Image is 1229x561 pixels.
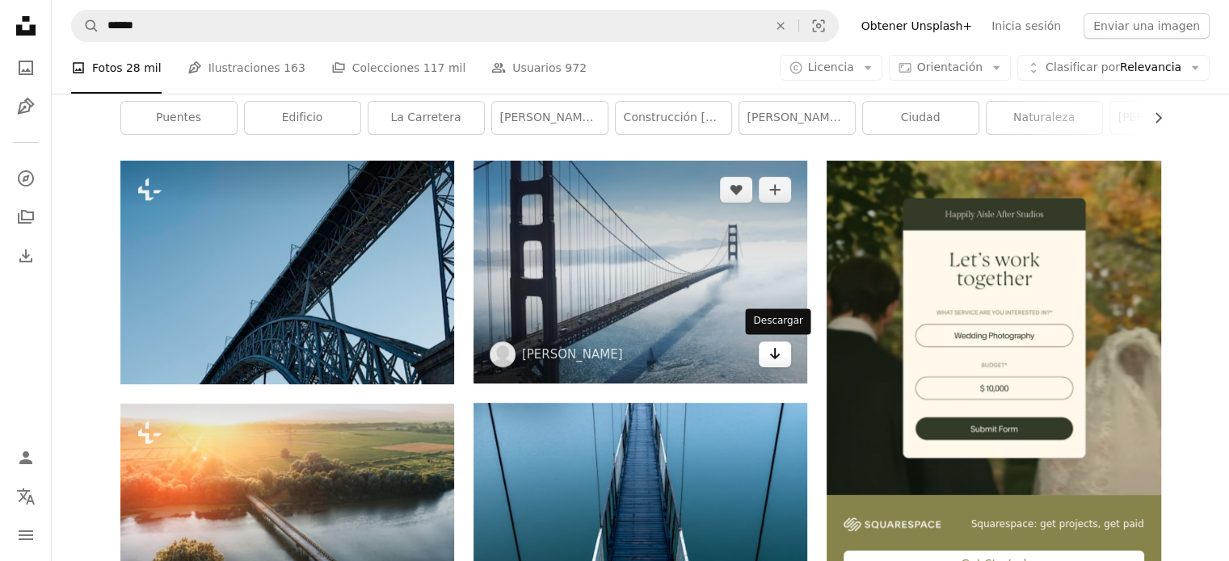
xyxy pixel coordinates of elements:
[522,346,623,362] a: [PERSON_NAME]
[120,161,454,384] img: Un avión volando sobre un puente en un día despejado
[852,13,982,39] a: Obtener Unsplash+
[10,90,42,123] a: Ilustraciones
[759,341,791,367] a: Descargar
[10,240,42,272] a: Historial de descargas
[982,13,1071,39] a: Inicia sesión
[120,265,454,279] a: Un avión volando sobre un puente en un día despejado
[745,308,810,334] div: Descargar
[71,10,839,42] form: Encuentra imágenes en todo el sitio
[10,201,42,233] a: Colecciones
[1046,60,1181,76] span: Relevancia
[1084,13,1210,39] button: Enviar una imagen
[827,161,1160,494] img: file-1747939393036-2c53a76c450aimage
[739,102,855,134] a: [PERSON_NAME] [PERSON_NAME]
[616,102,731,134] a: Construcción [PERSON_NAME]
[565,59,587,77] span: 972
[120,521,454,536] a: Un tren que viaja sobre un puente sobre un río
[763,10,798,41] button: Borrar
[284,59,305,77] span: 163
[187,42,305,94] a: Ilustraciones 163
[799,10,838,41] button: Búsqueda visual
[889,55,1011,81] button: Orientación
[474,161,807,383] img: Puente Golden Gate, San Francisco, California
[10,162,42,195] a: Explorar
[423,59,466,77] span: 117 mil
[780,55,882,81] button: Licencia
[72,10,99,41] button: Buscar en Unsplash
[720,177,752,203] button: Me gusta
[10,519,42,551] button: Menú
[808,61,854,73] span: Licencia
[245,102,360,134] a: edificio
[474,506,807,521] a: Puente vacío sobre el agua
[474,264,807,278] a: Puente Golden Gate, San Francisco, California
[987,102,1102,134] a: naturaleza
[971,517,1144,531] span: Squarespace: get projects, get paid
[1110,102,1226,134] a: [PERSON_NAME][GEOGRAPHIC_DATA]
[1143,102,1161,134] button: desplazar lista a la derecha
[492,102,608,134] a: [PERSON_NAME][GEOGRAPHIC_DATA][PERSON_NAME]
[10,480,42,513] button: Idioma
[10,10,42,45] a: Inicio — Unsplash
[863,102,979,134] a: ciudad
[844,517,941,532] img: file-1747939142011-51e5cc87e3c9
[368,102,484,134] a: la carretera
[759,177,791,203] button: Añade a la colección
[490,341,516,367] img: Ve al perfil de Modestas Urbonas
[10,442,42,474] a: Iniciar sesión / Registrarse
[331,42,466,94] a: Colecciones 117 mil
[1046,61,1120,73] span: Clasificar por
[1017,55,1210,81] button: Clasificar porRelevancia
[917,61,983,73] span: Orientación
[121,102,237,134] a: puentes
[10,52,42,84] a: Fotos
[491,42,587,94] a: Usuarios 972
